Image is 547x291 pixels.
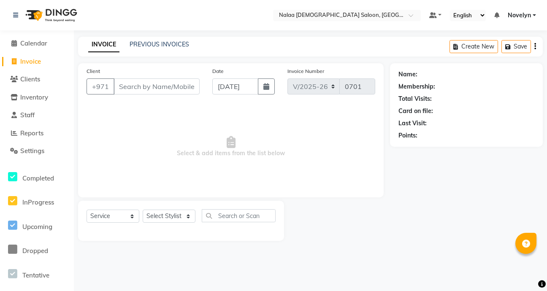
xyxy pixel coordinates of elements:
[2,57,72,67] a: Invoice
[20,147,44,155] span: Settings
[508,11,531,20] span: Novelyn
[88,37,119,52] a: INVOICE
[114,78,200,94] input: Search by Name/Mobile/Email/Code
[130,40,189,48] a: PREVIOUS INVOICES
[22,247,48,255] span: Dropped
[450,40,498,53] button: Create New
[501,40,531,53] button: Save
[20,75,40,83] span: Clients
[2,39,72,48] a: Calendar
[87,105,375,189] span: Select & add items from the list below
[398,70,417,79] div: Name:
[287,67,324,75] label: Invoice Number
[512,257,539,283] iframe: chat widget
[398,107,433,116] div: Card on file:
[398,94,432,103] div: Total Visits:
[398,119,427,128] div: Last Visit:
[22,198,54,206] span: InProgress
[22,3,79,27] img: logo
[398,131,417,140] div: Points:
[20,57,41,65] span: Invoice
[2,110,72,120] a: Staff
[20,129,43,137] span: Reports
[212,67,224,75] label: Date
[398,82,435,91] div: Membership:
[20,39,47,47] span: Calendar
[2,146,72,156] a: Settings
[87,78,114,94] button: +971
[20,111,35,119] span: Staff
[20,93,48,101] span: Inventory
[2,93,72,102] a: Inventory
[22,223,52,231] span: Upcoming
[2,75,72,84] a: Clients
[22,174,54,182] span: Completed
[87,67,100,75] label: Client
[2,129,72,138] a: Reports
[22,271,49,279] span: Tentative
[202,209,276,222] input: Search or Scan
